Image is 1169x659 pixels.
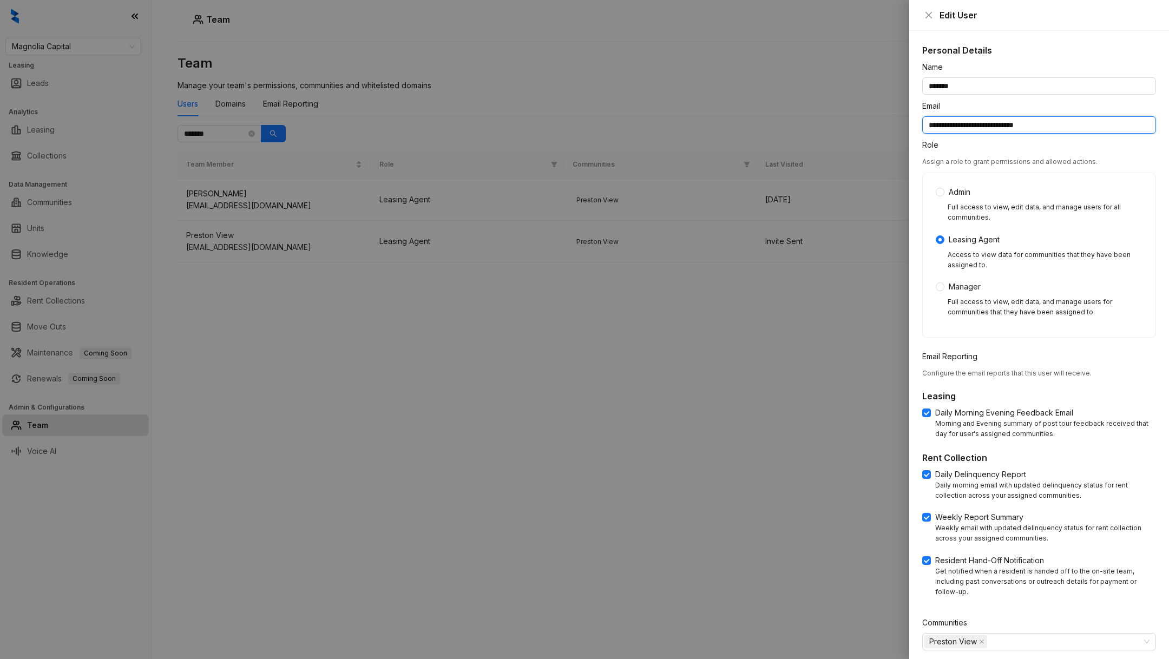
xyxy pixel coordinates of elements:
button: Close [922,9,935,22]
input: Name [922,77,1156,95]
span: Preston View [924,635,987,648]
span: Preston View [929,636,977,648]
div: Full access to view, edit data, and manage users for all communities. [948,202,1142,223]
div: Weekly email with updated delinquency status for rent collection across your assigned communities. [935,523,1156,544]
span: Assign a role to grant permissions and allowed actions. [922,157,1098,166]
div: Daily morning email with updated delinquency status for rent collection across your assigned comm... [935,480,1156,501]
label: Role [922,139,945,151]
span: Leasing Agent [944,234,1004,246]
span: Daily Morning Evening Feedback Email [931,407,1078,419]
div: Morning and Evening summary of post tour feedback received that day for user's assigned communities. [935,419,1156,439]
input: Email [922,116,1156,134]
h5: Leasing [922,390,1156,403]
span: Daily Delinquency Report [931,469,1030,480]
h5: Rent Collection [922,451,1156,464]
span: Manager [944,281,985,293]
div: Access to view data for communities that they have been assigned to. [948,250,1142,271]
div: Get notified when a resident is handed off to the on-site team, including past conversations or o... [935,566,1156,597]
label: Email [922,100,947,112]
span: Weekly Report Summary [931,511,1028,523]
div: Edit User [940,9,1156,22]
div: Full access to view, edit data, and manage users for communities that they have been assigned to. [948,297,1142,318]
span: Admin [944,186,975,198]
span: Resident Hand-Off Notification [931,555,1048,566]
label: Communities [922,617,974,629]
label: Email Reporting [922,351,984,363]
span: close [979,639,984,644]
span: Configure the email reports that this user will receive. [922,369,1092,377]
label: Name [922,61,950,73]
span: close [924,11,933,19]
h5: Personal Details [922,44,1156,57]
